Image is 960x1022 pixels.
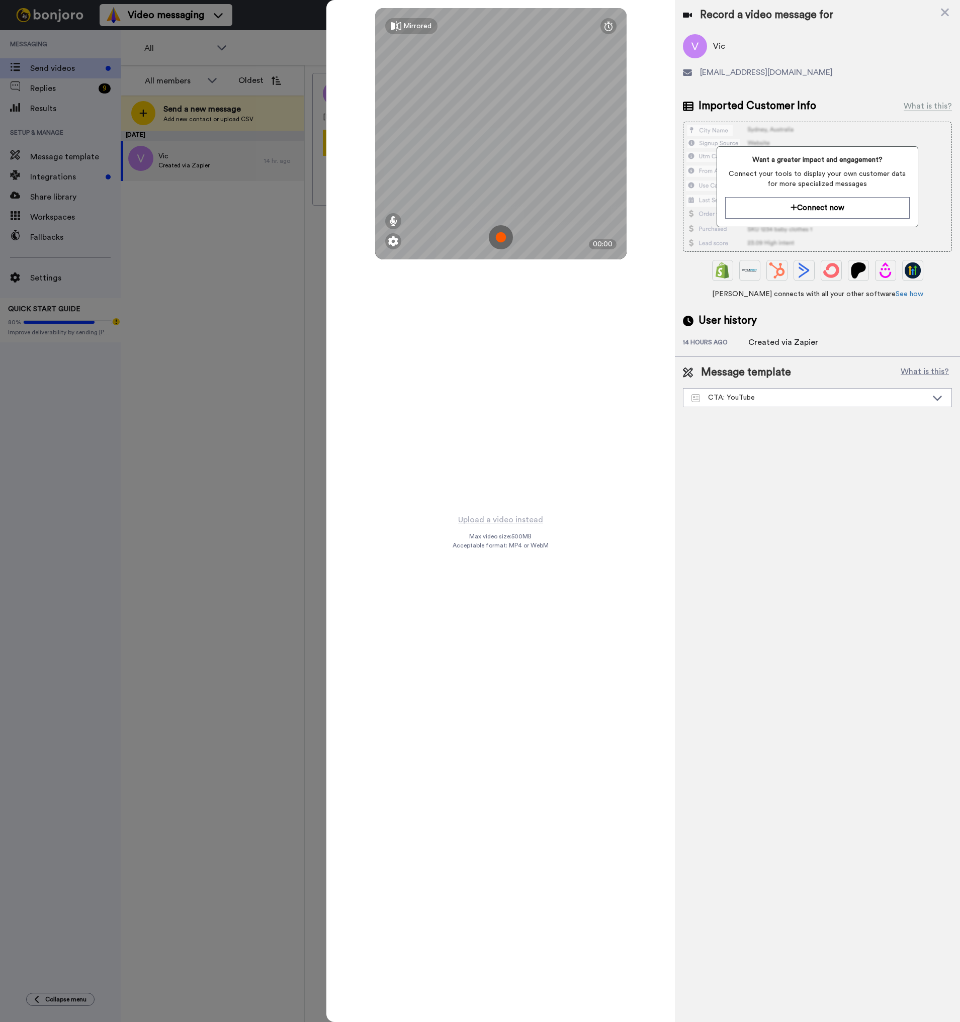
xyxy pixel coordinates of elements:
div: Created via Zapier [748,336,818,348]
img: Hubspot [769,262,785,278]
a: See how [896,291,923,298]
div: CTA: YouTube [691,393,927,403]
div: What is this? [904,100,952,112]
span: Imported Customer Info [699,99,816,114]
img: Ontraport [742,262,758,278]
span: [EMAIL_ADDRESS][DOMAIN_NAME] [700,66,833,78]
img: ic_gear.svg [388,236,398,246]
span: Acceptable format: MP4 or WebM [453,541,549,549]
button: Connect now [725,197,910,219]
span: Message template [701,365,791,380]
span: [PERSON_NAME] connects with all your other software [683,289,952,299]
img: ic_record_start.svg [489,225,513,249]
span: Max video size: 500 MB [470,532,532,540]
img: GoHighLevel [905,262,921,278]
span: Want a greater impact and engagement? [725,155,910,165]
img: Message-temps.svg [691,394,700,402]
div: 00:00 [589,239,617,249]
img: Patreon [850,262,866,278]
img: ActiveCampaign [796,262,812,278]
button: What is this? [898,365,952,380]
img: ConvertKit [823,262,839,278]
button: Upload a video instead [455,513,546,526]
span: User history [699,313,757,328]
img: Shopify [715,262,731,278]
div: 14 hours ago [683,338,748,348]
span: Connect your tools to display your own customer data for more specialized messages [725,169,910,189]
img: Drip [878,262,894,278]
